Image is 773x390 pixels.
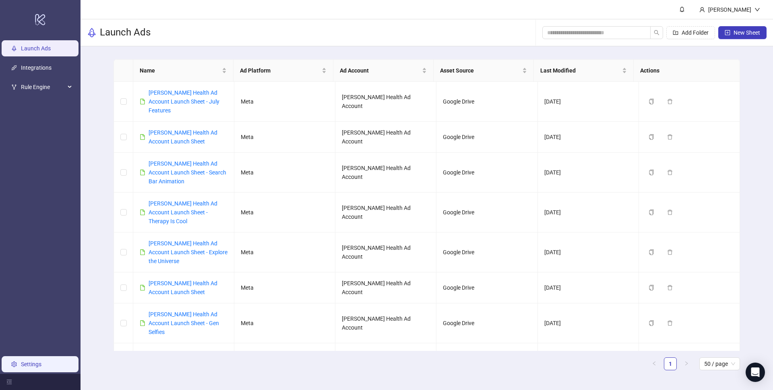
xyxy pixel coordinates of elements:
[754,7,760,12] span: down
[340,66,420,75] span: Ad Account
[440,66,521,75] span: Asset Source
[436,193,537,232] td: Google Drive
[436,232,537,272] td: Google Drive
[634,60,734,82] th: Actions
[234,343,335,374] td: Meta
[649,320,654,326] span: copy
[725,30,730,35] span: plus-square
[149,240,227,264] a: [PERSON_NAME] Health Ad Account Launch Sheet - Explore the Universe
[734,29,760,36] span: New Sheet
[436,82,537,122] td: Google Drive
[538,272,639,303] td: [DATE]
[649,285,654,290] span: copy
[234,122,335,153] td: Meta
[234,60,334,82] th: Ad Platform
[140,320,145,326] span: file
[534,60,634,82] th: Last Modified
[234,82,335,122] td: Meta
[664,358,676,370] a: 1
[149,200,217,224] a: [PERSON_NAME] Health Ad Account Launch Sheet - Therapy Is Cool
[149,311,219,335] a: [PERSON_NAME] Health Ad Account Launch Sheet - Gen Selfies
[434,60,534,82] th: Asset Source
[673,30,678,35] span: folder-add
[679,6,685,12] span: bell
[667,99,673,104] span: delete
[333,60,434,82] th: Ad Account
[140,249,145,255] span: file
[335,272,436,303] td: [PERSON_NAME] Health Ad Account
[538,122,639,153] td: [DATE]
[538,193,639,232] td: [DATE]
[667,320,673,326] span: delete
[538,82,639,122] td: [DATE]
[100,26,151,39] h3: Launch Ads
[648,357,661,370] button: left
[234,232,335,272] td: Meta
[140,210,145,215] span: file
[133,60,234,82] th: Name
[234,303,335,343] td: Meta
[540,66,621,75] span: Last Modified
[335,303,436,343] td: [PERSON_NAME] Health Ad Account
[705,5,754,14] div: [PERSON_NAME]
[140,134,145,140] span: file
[21,64,52,71] a: Integrations
[664,357,677,370] li: 1
[149,89,219,114] a: [PERSON_NAME] Health Ad Account Launch Sheet - July Features
[335,193,436,232] td: [PERSON_NAME] Health Ad Account
[21,45,51,52] a: Launch Ads
[680,357,693,370] li: Next Page
[149,129,217,145] a: [PERSON_NAME] Health Ad Account Launch Sheet
[436,272,537,303] td: Google Drive
[335,122,436,153] td: [PERSON_NAME] Health Ad Account
[140,66,220,75] span: Name
[436,343,537,374] td: Google Drive
[21,361,41,367] a: Settings
[667,134,673,140] span: delete
[680,357,693,370] button: right
[11,84,17,90] span: fork
[436,303,537,343] td: Google Drive
[654,30,659,35] span: search
[240,66,320,75] span: Ad Platform
[335,232,436,272] td: [PERSON_NAME] Health Ad Account
[149,280,217,295] a: [PERSON_NAME] Health Ad Account Launch Sheet
[140,170,145,175] span: file
[335,343,436,374] td: [PERSON_NAME] Health Ad Account
[649,99,654,104] span: copy
[234,193,335,232] td: Meta
[649,210,654,215] span: copy
[234,153,335,193] td: Meta
[538,303,639,343] td: [DATE]
[234,272,335,303] td: Meta
[704,358,735,370] span: 50 / page
[436,153,537,193] td: Google Drive
[667,249,673,255] span: delete
[666,26,715,39] button: Add Folder
[699,7,705,12] span: user
[684,361,689,366] span: right
[140,99,145,104] span: file
[667,170,673,175] span: delete
[649,170,654,175] span: copy
[746,363,765,382] div: Open Intercom Messenger
[436,122,537,153] td: Google Drive
[652,361,657,366] span: left
[87,28,97,37] span: rocket
[538,343,639,374] td: [DATE]
[6,379,12,385] span: menu-fold
[648,357,661,370] li: Previous Page
[149,160,226,185] a: [PERSON_NAME] Health Ad Account Launch Sheet - Search Bar Animation
[335,82,436,122] td: [PERSON_NAME] Health Ad Account
[718,26,767,39] button: New Sheet
[21,79,65,95] span: Rule Engine
[538,153,639,193] td: [DATE]
[667,285,673,290] span: delete
[649,134,654,140] span: copy
[538,232,639,272] td: [DATE]
[335,153,436,193] td: [PERSON_NAME] Health Ad Account
[699,357,740,370] div: Page Size
[682,29,709,36] span: Add Folder
[667,210,673,215] span: delete
[140,285,145,290] span: file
